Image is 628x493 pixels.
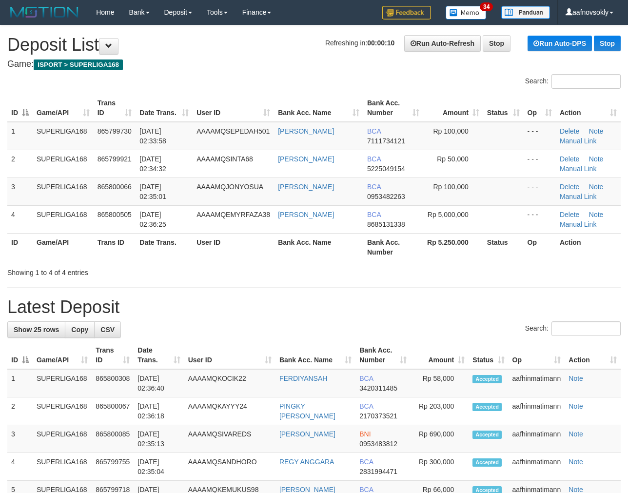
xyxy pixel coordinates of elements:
span: Copy 8685131338 to clipboard [367,220,405,228]
span: AAAAMQSEPEDAH501 [196,127,270,135]
td: - - - [524,122,556,150]
span: BCA [359,458,373,466]
td: SUPERLIGA168 [33,425,92,453]
th: Bank Acc. Number: activate to sort column ascending [355,341,410,369]
td: [DATE] 02:35:04 [134,453,184,481]
span: BCA [367,183,381,191]
span: 865800066 [98,183,132,191]
td: aafhinmatimann [509,369,565,397]
td: 865799755 [92,453,134,481]
td: SUPERLIGA168 [33,205,94,233]
th: Op [524,233,556,261]
th: User ID [193,233,274,261]
th: Date Trans.: activate to sort column ascending [136,94,193,122]
span: [DATE] 02:36:25 [139,211,166,228]
a: [PERSON_NAME] [279,430,335,438]
a: Note [589,211,604,218]
th: Action [556,233,621,261]
a: Manual Link [560,165,597,173]
td: 865800085 [92,425,134,453]
span: [DATE] 02:34:32 [139,155,166,173]
a: REGY ANGGARA [279,458,334,466]
td: aafhinmatimann [509,453,565,481]
td: 3 [7,425,33,453]
span: Copy 7111734121 to clipboard [367,137,405,145]
a: Delete [560,211,579,218]
a: Stop [594,36,621,51]
th: ID: activate to sort column descending [7,341,33,369]
td: SUPERLIGA168 [33,122,94,150]
td: AAAAMQSANDHORO [184,453,275,481]
span: [DATE] 02:35:01 [139,183,166,200]
span: Copy 2831994471 to clipboard [359,468,397,475]
span: AAAAMQJONYOSUA [196,183,263,191]
th: Status [483,233,524,261]
th: Rp 5.250.000 [423,233,483,261]
th: Game/API [33,233,94,261]
td: 865800308 [92,369,134,397]
th: Status: activate to sort column ascending [469,341,508,369]
td: 1 [7,369,33,397]
span: BCA [367,155,381,163]
td: Rp 203,000 [411,397,469,425]
span: AAAAMQEMYRFAZA38 [196,211,270,218]
span: BNI [359,430,371,438]
td: SUPERLIGA168 [33,397,92,425]
td: AAAAMQKOCIK22 [184,369,275,397]
td: AAAAMQKAYYY24 [184,397,275,425]
span: Rp 5,000,000 [428,211,469,218]
span: Copy [71,326,88,334]
a: Note [589,127,604,135]
a: PINGKY [PERSON_NAME] [279,402,335,420]
th: Bank Acc. Name: activate to sort column ascending [275,341,355,369]
a: Note [589,183,604,191]
img: Button%20Memo.svg [446,6,487,20]
span: [DATE] 02:33:58 [139,127,166,145]
a: Note [569,375,583,382]
td: aafhinmatimann [509,397,565,425]
span: Rp 100,000 [433,183,468,191]
td: 2 [7,150,33,177]
a: Manual Link [560,193,597,200]
th: Bank Acc. Name [274,233,363,261]
th: Trans ID [94,233,136,261]
td: [DATE] 02:36:40 [134,369,184,397]
span: Copy 0953483812 to clipboard [359,440,397,448]
td: 2 [7,397,33,425]
a: Run Auto-DPS [528,36,592,51]
th: Trans ID: activate to sort column ascending [94,94,136,122]
span: Accepted [472,458,502,467]
th: Game/API: activate to sort column ascending [33,341,92,369]
td: Rp 690,000 [411,425,469,453]
th: ID [7,233,33,261]
span: BCA [367,127,381,135]
label: Search: [525,74,621,89]
td: SUPERLIGA168 [33,177,94,205]
th: Game/API: activate to sort column ascending [33,94,94,122]
span: ISPORT > SUPERLIGA168 [34,59,123,70]
td: [DATE] 02:35:13 [134,425,184,453]
span: BCA [359,375,373,382]
div: Showing 1 to 4 of 4 entries [7,264,255,277]
th: Trans ID: activate to sort column ascending [92,341,134,369]
img: panduan.png [501,6,550,19]
td: 865800067 [92,397,134,425]
td: Rp 58,000 [411,369,469,397]
a: [PERSON_NAME] [278,127,334,135]
th: Date Trans.: activate to sort column ascending [134,341,184,369]
th: User ID: activate to sort column ascending [193,94,274,122]
td: 3 [7,177,33,205]
th: Op: activate to sort column ascending [509,341,565,369]
a: CSV [94,321,121,338]
a: Manual Link [560,220,597,228]
span: Copy 0953482263 to clipboard [367,193,405,200]
input: Search: [551,321,621,336]
a: [PERSON_NAME] [278,155,334,163]
span: 865799921 [98,155,132,163]
span: Accepted [472,431,502,439]
th: Action: activate to sort column ascending [565,341,621,369]
span: CSV [100,326,115,334]
th: Amount: activate to sort column ascending [423,94,483,122]
h4: Game: [7,59,621,69]
span: 865800505 [98,211,132,218]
